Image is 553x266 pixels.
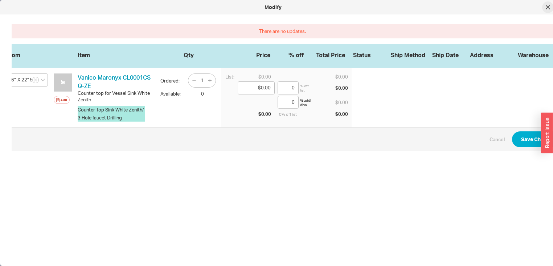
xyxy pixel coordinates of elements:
div: 0 [189,90,215,97]
div: $0.00 [311,85,349,91]
div: % addl disc [300,98,313,107]
div: Counter top for Vessel Sink White Zenith [78,90,155,103]
div: Qty [184,51,211,58]
div: Modify [4,4,542,11]
div: Ship Method [391,51,431,59]
button: Counter Top Sink White Zenith/ 3 Hole faucet Drilling [78,106,145,122]
input: % [278,81,299,94]
div: Add [61,97,67,103]
div: $0.00 [238,73,275,80]
svg: open menu [41,79,45,81]
div: Total Price [307,51,345,59]
input: % [278,96,299,109]
div: Ordered: [160,72,182,84]
a: Vanico Maronyx CL0001CS-Q-ZE [78,74,153,89]
img: no_photo [54,73,72,92]
div: Status [353,51,389,59]
div: List: [225,73,235,80]
div: – $0.00 [311,99,349,106]
button: Add [54,96,70,104]
div: Item [78,51,150,58]
div: $0.00 [238,110,275,118]
button: Cancel [489,136,505,143]
div: Address [470,51,504,59]
div: % off list [300,84,313,92]
div: Price [233,51,270,59]
div: % off [273,51,304,59]
div: $0.00 [311,73,349,80]
div: $0.00 [311,110,349,118]
div: Available: [160,90,184,97]
input: Select Room [4,73,48,86]
div: Ship Date [432,51,468,59]
div: 0 % off list [278,111,308,117]
div: Room [4,51,48,58]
